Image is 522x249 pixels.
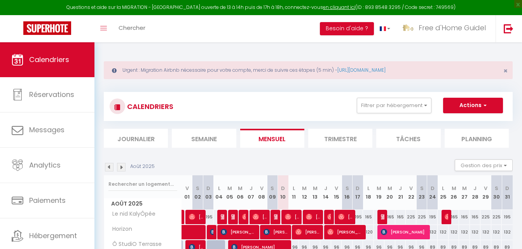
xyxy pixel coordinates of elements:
[353,210,363,224] div: 195
[320,22,374,35] button: Besoin d'aide ?
[203,175,213,210] th: 03
[235,175,246,210] th: 06
[367,185,370,192] abbr: L
[104,129,168,148] li: Journalier
[192,175,203,210] th: 02
[363,175,374,210] th: 18
[338,209,352,224] span: [PERSON_NAME]
[381,209,384,224] span: [PERSON_NAME]
[324,185,327,192] abbr: J
[278,175,288,210] th: 10
[250,185,253,192] abbr: J
[231,209,235,224] span: [PERSON_NAME]
[327,225,362,239] span: [PERSON_NAME]
[462,185,467,192] abbr: M
[105,225,134,233] span: Horizon
[130,163,155,170] p: Août 2025
[125,98,173,115] h3: CALENDRIERS
[459,175,470,210] th: 27
[420,185,424,192] abbr: S
[306,209,320,224] span: [PERSON_NAME]
[505,185,509,192] abbr: D
[172,129,236,148] li: Semaine
[23,21,71,35] img: Super Booking
[310,175,320,210] th: 13
[395,210,406,224] div: 165
[470,175,480,210] th: 28
[302,185,307,192] abbr: M
[491,210,502,224] div: 225
[459,225,470,239] div: 132
[480,175,491,210] th: 29
[323,4,355,10] a: en cliquant ici
[337,67,386,73] a: [URL][DOMAIN_NAME]
[502,175,513,210] th: 31
[449,175,459,210] th: 26
[105,210,157,218] span: Le nid KalyÔpée
[185,185,189,192] abbr: V
[295,225,320,239] span: [PERSON_NAME]
[449,210,459,224] div: 165
[29,90,74,99] span: Réservations
[29,160,61,170] span: Analytics
[363,225,374,239] div: 120
[105,240,164,249] span: Ô StudiO Terrasse
[182,175,192,210] th: 01
[480,210,491,224] div: 225
[331,175,342,210] th: 15
[363,210,374,224] div: 165
[504,24,513,33] img: logout
[104,198,182,209] span: Août 2025
[267,175,278,210] th: 09
[374,175,384,210] th: 19
[449,225,459,239] div: 132
[480,225,491,239] div: 132
[260,185,264,192] abbr: V
[353,175,363,210] th: 17
[384,210,395,224] div: 165
[238,185,243,192] abbr: M
[113,15,151,42] a: Chercher
[224,175,235,210] th: 05
[357,98,431,113] button: Filtrer par hébergement
[327,209,331,224] span: [PERSON_NAME]
[189,209,203,224] span: [PERSON_NAME]
[196,185,199,192] abbr: S
[402,22,414,34] img: ...
[377,185,381,192] abbr: M
[376,129,440,148] li: Tâches
[242,209,246,224] span: [PERSON_NAME]
[427,175,438,210] th: 24
[495,185,498,192] abbr: S
[342,175,352,210] th: 16
[210,225,213,239] span: [PERSON_NAME]
[416,210,427,224] div: 225
[443,98,503,113] button: Actions
[406,175,416,210] th: 22
[221,225,256,239] span: [PERSON_NAME]
[29,231,77,240] span: Hébergement
[246,175,256,210] th: 07
[221,209,224,224] span: [PERSON_NAME]
[29,55,69,64] span: Calendriers
[459,210,470,224] div: 165
[431,185,435,192] abbr: D
[427,225,438,239] div: 132
[399,185,402,192] abbr: J
[274,209,278,224] span: Mael LE HUEC
[214,175,224,210] th: 04
[271,185,274,192] abbr: S
[396,15,496,42] a: ... Free d'Home Guidel
[409,185,413,192] abbr: V
[29,125,65,135] span: Messages
[473,185,477,192] abbr: J
[489,216,522,249] iframe: LiveChat chat widget
[406,210,416,224] div: 225
[442,185,444,192] abbr: L
[384,175,395,210] th: 20
[470,225,480,239] div: 132
[320,175,331,210] th: 14
[388,185,392,192] abbr: M
[240,129,304,148] li: Mensuel
[438,175,448,210] th: 25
